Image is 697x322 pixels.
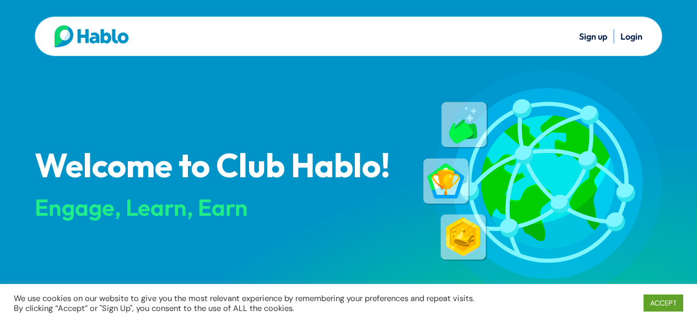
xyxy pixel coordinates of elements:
[644,294,683,312] a: ACCEPT
[579,31,607,42] a: Sign up
[620,31,642,42] a: Login
[14,293,483,313] div: We use cookies on our website to give you the most relevant experience by remembering your prefer...
[35,149,403,185] p: Welcome to Club Hablo!
[55,25,129,47] img: Hablo logo main 2
[35,195,403,220] div: Engage, Learn, Earn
